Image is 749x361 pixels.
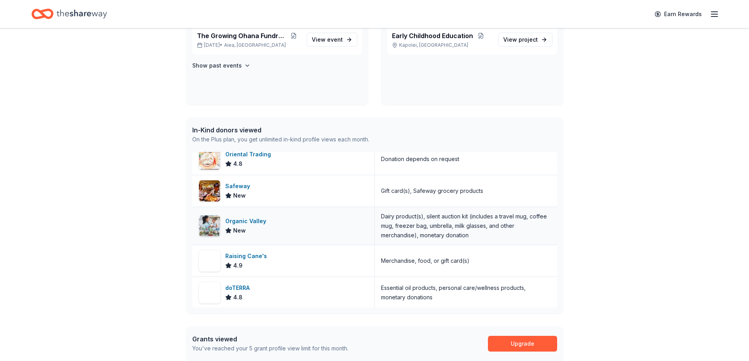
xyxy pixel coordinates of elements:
img: Image for Safeway [199,180,220,202]
h4: Show past events [192,61,242,70]
span: Aiea, [GEOGRAPHIC_DATA] [224,42,286,48]
div: doTERRA [225,283,253,293]
span: 4.9 [233,261,243,270]
span: 4.8 [233,293,243,302]
a: View project [498,33,552,47]
img: Image for Raising Cane's [199,250,220,271]
span: Early Childhood Education [392,31,473,40]
p: [DATE] • [197,42,300,48]
a: Home [31,5,107,23]
img: Image for Oriental Trading [199,148,220,170]
span: New [233,191,246,200]
p: Kapolei, [GEOGRAPHIC_DATA] [392,42,492,48]
img: Image for Organic Valley [199,215,220,236]
div: Merchandise, food, or gift card(s) [381,256,469,266]
div: Gift card(s), Safeway grocery products [381,186,483,196]
span: 4.8 [233,159,243,169]
div: Safeway [225,181,253,191]
div: Raising Cane's [225,251,270,261]
div: Oriental Trading [225,150,274,159]
a: Earn Rewards [650,7,707,21]
img: Image for doTERRA [199,282,220,303]
a: Upgrade [488,336,557,352]
div: Grants viewed [192,334,348,344]
span: project [519,36,538,43]
div: Essential oil products, personal care/wellness products, monetary donations [381,283,551,302]
span: View [312,35,343,44]
span: The Growing Ohana Fundraiser Gala [197,31,288,40]
div: In-Kind donors viewed [192,125,369,135]
span: View [503,35,538,44]
button: Show past events [192,61,250,70]
div: Donation depends on request [381,154,459,164]
div: You've reached your 5 grant profile view limit for this month. [192,344,348,353]
div: Organic Valley [225,216,269,226]
div: Dairy product(s), silent auction kit (includes a travel mug, coffee mug, freezer bag, umbrella, m... [381,212,551,240]
div: On the Plus plan, you get unlimited in-kind profile views each month. [192,135,369,144]
span: New [233,226,246,235]
span: event [327,36,343,43]
a: View event [307,33,357,47]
